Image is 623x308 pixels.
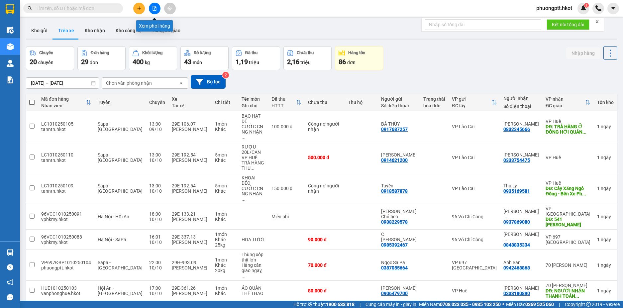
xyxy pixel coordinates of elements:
button: Chưa thu2,16 triệu [283,46,332,70]
div: 10/10 [149,188,165,194]
div: 0935169581 [503,188,530,194]
div: Tuyến [98,100,143,105]
span: message [7,294,13,300]
span: aim [167,6,172,11]
div: 0938229578 [381,219,408,225]
div: Lương Quốc Thái [503,209,539,219]
span: triệu [249,60,259,65]
div: 20 kg [215,268,235,273]
div: [PERSON_NAME] [172,157,208,163]
div: 29H-993.09 [172,260,208,265]
div: 10/10 [149,291,165,296]
div: Đã thu [245,51,258,55]
div: [PERSON_NAME] [172,291,208,296]
span: ... [575,293,579,299]
button: aim [164,3,176,14]
div: 70 [PERSON_NAME] [546,262,590,268]
div: Chuyến [149,100,165,105]
div: LC1010250109 [41,183,91,188]
div: C Ly Nguyễn [381,232,417,242]
div: Khác [215,188,235,194]
div: 0832345666 [503,127,530,132]
div: Số điện thoại [381,103,417,108]
span: search [28,6,32,11]
div: hóa đơn [423,103,445,108]
span: file-add [152,6,157,11]
span: ... [503,214,507,219]
span: ... [242,135,246,140]
div: Chi tiết [215,100,235,105]
span: đơn [90,60,98,65]
div: Ngọc Sa Pa [381,260,417,265]
div: ANH TUẤN [381,152,417,157]
span: ngày [601,214,611,219]
span: ngày [601,155,611,160]
div: Số điện thoại [503,104,539,109]
div: HOA TƯƠI [242,237,265,242]
button: Đơn hàng29đơn [77,46,126,70]
div: Khối lượng [142,51,162,55]
div: 0918587878 [381,188,408,194]
button: plus [133,3,145,14]
span: ⚪️ [502,303,504,306]
button: Kho gửi [26,23,53,39]
div: VP nhận [546,96,585,102]
span: Sapa - [GEOGRAPHIC_DATA] [98,183,143,194]
div: HTTT [271,103,296,108]
div: 29E-361.26 [172,285,208,291]
div: 0333754475 [503,157,530,163]
div: Công nợ người nhận [308,121,341,132]
div: tanntn.hkot [41,157,91,163]
div: tanntn.hkot [41,127,91,132]
div: [PERSON_NAME] [172,240,208,245]
div: 1 [597,124,614,129]
div: Thu Lý [503,183,539,188]
div: 25 kg [215,242,235,248]
div: 0937869080 [503,219,530,225]
div: Trần Kiều Oanh [503,232,539,242]
div: Chưa thu [308,100,341,105]
span: caret-down [610,5,616,11]
div: 1 món [215,121,235,127]
div: 5 món [215,183,235,188]
button: Nhập hàng [566,47,600,59]
div: Tuyển [381,183,417,188]
div: 96 Võ Chí Công [452,237,497,242]
div: Nhân viên [41,103,86,108]
span: Kết nối tổng đài [552,21,584,28]
span: chuyến [38,60,53,65]
div: 18:30 [149,211,165,217]
span: plus [137,6,142,11]
div: VP697ĐBP1010250104 [41,260,91,265]
strong: 0708 023 035 - 0935 103 250 [440,302,501,307]
div: tanntn.hkot [41,188,91,194]
div: Trạng thái [423,96,445,102]
span: ngày [601,237,611,242]
div: DĐ: 541 nguyễn tất thành [546,217,590,227]
div: 70 [PERSON_NAME] [546,283,590,288]
div: VP 697 [GEOGRAPHIC_DATA] [452,260,497,270]
div: LC1010250105 [41,121,91,127]
span: 43 [184,58,191,66]
div: Mã đơn hàng [41,96,86,102]
span: món [193,60,202,65]
div: DĐ: NGƯỜI NHẬN THANH TOÁN CƯỚC [546,288,590,299]
div: VP [GEOGRAPHIC_DATA] [546,206,590,217]
div: [PERSON_NAME] [172,127,208,132]
button: Kho công nợ [110,23,147,39]
span: 20 [30,58,37,66]
span: ngày [601,186,611,191]
div: VP Lào Cai [452,124,497,129]
span: Miền Bắc [506,301,554,308]
div: Chưa thu [297,51,314,55]
div: [PERSON_NAME] [172,188,208,194]
div: phuongptt.hkot [41,265,91,270]
div: Thùng xốp thịt lợn [242,252,265,262]
th: Toggle SortBy [268,94,305,111]
div: 0848835334 [503,242,530,248]
span: 86 [339,58,346,66]
div: CƯỚC CN NG NHẬN (HÀNG ĐI 10/10) [242,186,265,202]
div: 1 [597,237,614,242]
input: Tìm tên, số ĐT hoặc mã đơn [37,5,115,12]
sup: 2 [222,72,229,78]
